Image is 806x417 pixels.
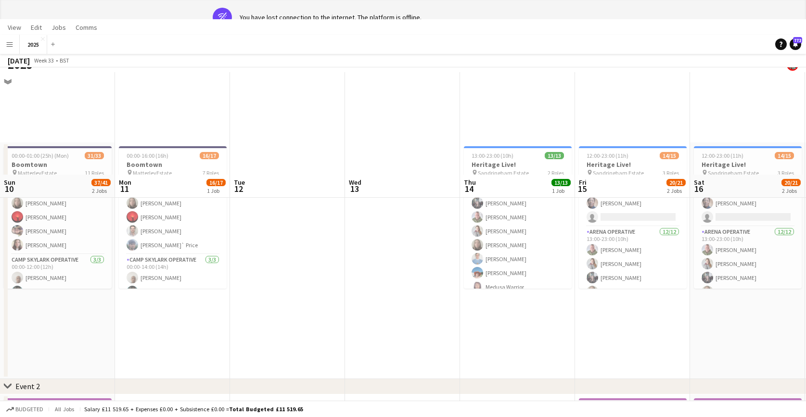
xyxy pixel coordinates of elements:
h3: Boomtown [4,160,112,169]
span: 16 [692,183,704,194]
app-card-role: Arena Operative12/1213:00-23:00 (10h)[PERSON_NAME][PERSON_NAME][PERSON_NAME][PERSON_NAME] [579,227,687,413]
span: Sat [694,178,704,187]
span: MatterleyEstate [18,169,57,177]
div: BST [60,57,69,64]
app-job-card: 00:00-01:00 (25h) (Mon)31/33Boomtown MatterleyEstate11 RolesCamp Orchid Operative4/400:00-12:00 (... [4,146,112,289]
span: 14/15 [660,152,679,159]
span: 12:00-23:00 (11h) [702,152,743,159]
h3: Heritage Live! [694,160,802,169]
h3: Heritage Live! [464,160,572,169]
span: Mon [119,178,131,187]
span: 12:00-23:00 (11h) [587,152,628,159]
span: Sandringham Estate [593,169,644,177]
span: 10 [2,183,15,194]
app-job-card: 00:00-16:00 (16h)16/17Boomtown MatterleyEstate7 RolesCamp Orchid Operative4/400:00-14:00 (14h)[PE... [119,146,227,289]
a: View [4,21,25,34]
a: Comms [72,21,101,34]
span: 772 [793,37,802,43]
span: 3 Roles [778,169,794,177]
div: 2 Jobs [92,187,110,194]
span: 13 [347,183,361,194]
span: All jobs [53,405,76,413]
span: Sun [4,178,15,187]
span: Total Budgeted £11 519.65 [229,405,303,413]
span: 31/33 [85,152,104,159]
span: Jobs [51,23,66,32]
span: Wed [349,178,361,187]
span: 14/15 [775,152,794,159]
app-card-role: Camp Orchid Operative4/400:00-12:00 (12h)[PERSON_NAME][PERSON_NAME][PERSON_NAME][PERSON_NAME] [4,180,112,254]
span: Edit [31,23,42,32]
span: 11 [117,183,131,194]
span: View [8,23,21,32]
span: 00:00-16:00 (16h) [127,152,168,159]
div: 1 Job [552,187,570,194]
span: Sandringham Estate [478,169,529,177]
a: Jobs [48,21,70,34]
div: You have lost connection to the internet. The platform is offline. [240,13,422,22]
div: [DATE] [8,56,30,65]
span: 2 Roles [548,169,564,177]
span: Week 33 [32,57,56,64]
span: 14 [462,183,476,194]
button: Budgeted [5,404,45,415]
span: 15 [577,183,587,194]
span: Comms [76,23,97,32]
app-card-role: X Crew1/212:00-23:00 (11h)[PERSON_NAME] [579,180,687,227]
span: 20/21 [781,179,801,186]
span: 13/13 [551,179,571,186]
span: 3 Roles [663,169,679,177]
span: 13:00-23:00 (10h) [472,152,513,159]
h3: Boomtown [119,160,227,169]
a: Edit [27,21,46,34]
app-card-role: Camp Skylark Operative3/300:00-12:00 (12h)[PERSON_NAME][PERSON_NAME] [4,254,112,315]
app-job-card: 12:00-23:00 (11h)14/15Heritage Live! Sandringham Estate3 RolesX Crew1/212:00-23:00 (11h)[PERSON_N... [579,146,687,289]
span: MatterleyEstate [133,169,172,177]
span: 37/41 [91,179,111,186]
app-card-role: Arena Operative12/1213:00-23:00 (10h)[PERSON_NAME][PERSON_NAME][PERSON_NAME][PERSON_NAME] [694,227,802,413]
app-job-card: 13:00-23:00 (10h)13/13Heritage Live! Sandringham Estate2 RolesArena Operative12/1213:00-23:00 (10... [464,146,572,289]
span: Thu [464,178,476,187]
app-card-role: Camp Skylark Operative3/300:00-14:00 (14h)[PERSON_NAME][PERSON_NAME] [119,254,227,315]
span: 11 Roles [85,169,104,177]
span: 16/17 [206,179,226,186]
a: 772 [790,38,801,50]
app-card-role: Camp Orchid Operative4/400:00-14:00 (14h)[PERSON_NAME][PERSON_NAME][PERSON_NAME][PERSON_NAME]` Price [119,180,227,254]
div: Salary £11 519.65 + Expenses £0.00 + Subsistence £0.00 = [84,405,303,413]
span: 7 Roles [203,169,219,177]
div: 2 Jobs [782,187,800,194]
div: 1 Job [207,187,225,194]
div: 2 Jobs [667,187,685,194]
div: Event 2 [15,381,40,391]
h3: Heritage Live! [579,160,687,169]
span: Budgeted [15,406,43,413]
app-job-card: 12:00-23:00 (11h)14/15Heritage Live! Sandringham Estate3 RolesX Crew1/212:00-23:00 (11h)[PERSON_N... [694,146,802,289]
span: 20/21 [666,179,686,186]
app-card-role: Arena Operative12/1213:00-23:00 (10h)[PERSON_NAME][PERSON_NAME][PERSON_NAME][PERSON_NAME][PERSON_... [464,180,572,366]
app-card-role: X Crew1/212:00-23:00 (11h)[PERSON_NAME] [694,180,802,227]
span: Tue [234,178,245,187]
span: 12 [232,183,245,194]
span: Sandringham Estate [708,169,759,177]
span: 13/13 [545,152,564,159]
span: 00:00-01:00 (25h) (Mon) [12,152,69,159]
span: Fri [579,178,587,187]
button: 2025 [20,35,47,54]
span: 16/17 [200,152,219,159]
